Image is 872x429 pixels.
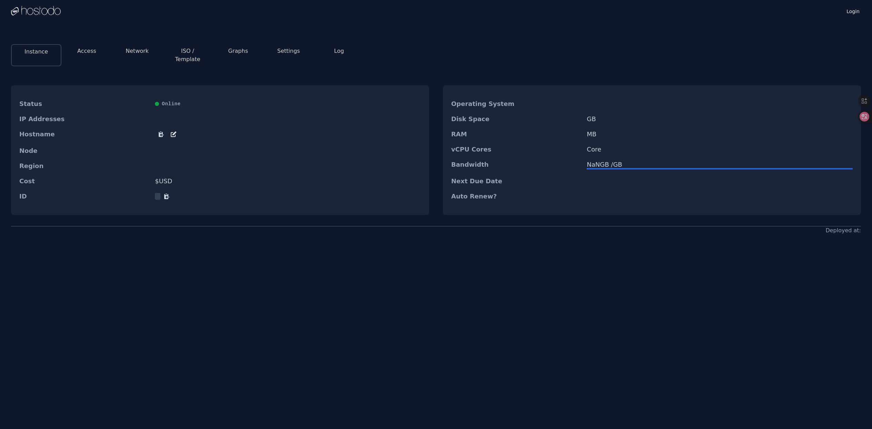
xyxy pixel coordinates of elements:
button: Network [126,47,149,55]
button: Settings [277,47,300,55]
dd: $ USD [155,178,421,185]
div: NaN GB / GB [587,161,853,168]
dt: Status [19,100,149,107]
dt: Next Due Date [451,178,581,185]
dt: Operating System [451,100,581,107]
dd: GB [587,116,853,123]
dt: Disk Space [451,116,581,123]
dt: Bandwidth [451,161,581,169]
dt: ID [19,193,149,200]
button: Access [77,47,96,55]
button: Instance [24,48,48,56]
button: ISO / Template [168,47,207,64]
button: Graphs [228,47,248,55]
button: Log [334,47,344,55]
dt: vCPU Cores [451,146,581,153]
div: Online [155,100,421,107]
dt: Auto Renew? [451,193,581,200]
dt: Cost [19,178,149,185]
dt: Hostname [19,131,149,139]
img: Logo [11,6,61,16]
dd: Core [587,146,853,153]
dt: Region [19,163,149,169]
dd: MB [587,131,853,138]
dt: RAM [451,131,581,138]
div: Deployed at: [825,226,861,235]
a: Login [845,7,861,15]
dt: Node [19,147,149,154]
dt: IP Addresses [19,116,149,123]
